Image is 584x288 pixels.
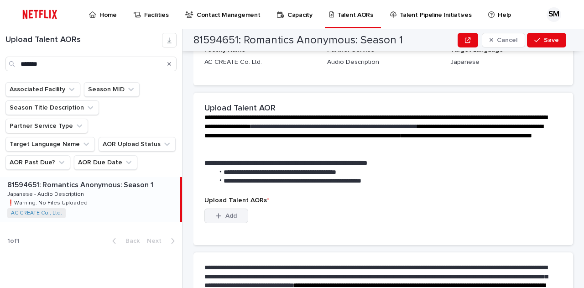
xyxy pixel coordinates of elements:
[193,34,403,47] h2: 81594651: Romantics Anonymous: Season 1
[18,5,62,24] img: ifQbXi3ZQGMSEF7WDB7W
[147,238,167,244] span: Next
[11,210,62,216] a: AC CREATE Co., Ltd.
[204,58,316,67] p: AC CREATE Co. Ltd.
[5,35,162,45] h1: Upload Talent AORs
[84,82,140,97] button: Season MID
[105,237,143,245] button: Back
[143,237,182,245] button: Next
[204,209,248,223] button: Add
[74,155,137,170] button: AOR Due Date
[7,179,155,189] p: 81594651: Romantics Anonymous: Season 1
[497,37,517,43] span: Cancel
[5,100,99,115] button: Season Title Description
[327,58,439,67] p: Audio Description
[5,119,88,133] button: Partner Service Type
[5,57,177,71] input: Search
[5,155,70,170] button: AOR Past Due?
[99,137,176,152] button: AOR Upload Status
[544,37,559,43] span: Save
[225,213,237,219] span: Add
[5,137,95,152] button: Target Language Name
[5,82,80,97] button: Associated Facility
[450,47,503,53] span: Target Language
[120,238,140,244] span: Back
[527,33,566,47] button: Save
[7,189,86,198] p: Japanese - Audio Description
[547,7,561,22] div: SM
[482,33,526,47] button: Cancel
[450,58,562,67] p: Japanese
[327,47,375,53] span: Partner Service
[204,47,245,53] span: Facility Name
[7,198,89,206] p: ❗️Warning: No Files Uploaded
[204,197,269,204] span: Upload Talent AORs
[204,104,276,114] h2: Upload Talent AOR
